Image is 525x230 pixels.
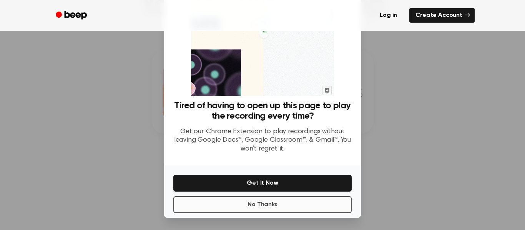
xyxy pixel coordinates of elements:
[173,196,352,213] button: No Thanks
[173,101,352,121] h3: Tired of having to open up this page to play the recording every time?
[372,7,405,24] a: Log in
[173,175,352,192] button: Get It Now
[409,8,475,23] a: Create Account
[50,8,94,23] a: Beep
[173,127,352,154] p: Get our Chrome Extension to play recordings without leaving Google Docs™, Google Classroom™, & Gm...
